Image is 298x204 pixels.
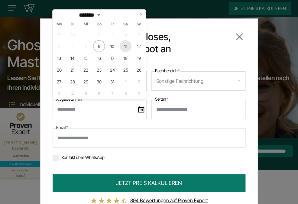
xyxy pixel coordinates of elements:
span: Oktober 12, 2025 [133,40,145,52]
span: Oktober 7, 2025 [66,40,78,52]
span: Oktober 18, 2025 [120,52,131,64]
span: Oktober 25, 2025 [120,64,131,76]
span: Oktober 4, 2025 [120,28,131,40]
span: Oktober 16, 2025 [93,52,105,64]
span: September 29, 2025 [53,28,65,40]
span: November 8, 2025 [120,87,131,99]
span: Oktober 22, 2025 [80,64,92,76]
span: November 9, 2025 [133,87,145,99]
span: Mo [53,22,66,26]
a: 894 Bewertungen auf Proven Expert [130,197,208,203]
span: Di [66,22,79,26]
span: Oktober 30, 2025 [93,76,105,87]
span: Sa [119,22,132,26]
label: Kontakt über WhatsApp [53,155,105,160]
span: So [132,22,146,26]
span: Oktober 17, 2025 [106,52,118,64]
label: Abgabetermin [56,96,84,103]
span: Fr [106,22,119,26]
span: Oktober 14, 2025 [66,52,78,64]
span: Oktober 28, 2025 [66,76,78,87]
label: Seiten [155,96,168,103]
span: Oktober 15, 2025 [80,52,92,64]
span: Oktober 29, 2025 [80,76,92,87]
span: November 5, 2025 [80,87,92,99]
span: Oktober 20, 2025 [53,64,65,76]
span: Oktober 6, 2025 [53,40,65,52]
span: November 7, 2025 [106,87,118,99]
span: Mi [79,22,92,26]
span: Oktober 13, 2025 [53,52,65,64]
span: Oktober 5, 2025 [133,28,145,40]
label: Email [56,124,68,131]
span: Oktober 10, 2025 [106,40,118,52]
span: November 1, 2025 [120,76,131,87]
span: Oktober 2, 2025 [93,28,105,40]
span: Do [92,22,106,26]
div: Sonstige Fachrichtung [156,76,203,86]
span: Oktober 23, 2025 [93,64,105,76]
span: Oktober 1, 2025 [80,28,92,40]
span: November 4, 2025 [66,87,78,99]
span: Oktober 24, 2025 [106,64,118,76]
span: Oktober 31, 2025 [106,76,118,87]
span: November 3, 2025 [53,87,65,99]
span: JETZT PREIS KALKULIEREN [116,179,182,187]
span: November 6, 2025 [93,87,105,99]
span: Oktober 26, 2025 [133,64,145,76]
button: JETZT PREIS KALKULIEREN [53,174,245,192]
span: Oktober 8, 2025 [80,40,92,52]
label: Fachbereich [155,67,180,74]
input: date [53,100,147,119]
span: Oktober 11, 2025 [120,40,131,52]
span: Oktober 19, 2025 [133,52,145,64]
span: Oktober 9, 2025 [93,40,105,52]
select: Month [77,12,101,18]
span: Oktober 27, 2025 [53,76,65,87]
span: Oktober 21, 2025 [66,64,78,76]
span: September 30, 2025 [66,28,78,40]
input: Year [101,12,121,18]
span: Oktober 3, 2025 [106,28,118,40]
span: November 2, 2025 [133,76,145,87]
img: date [138,106,144,112]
